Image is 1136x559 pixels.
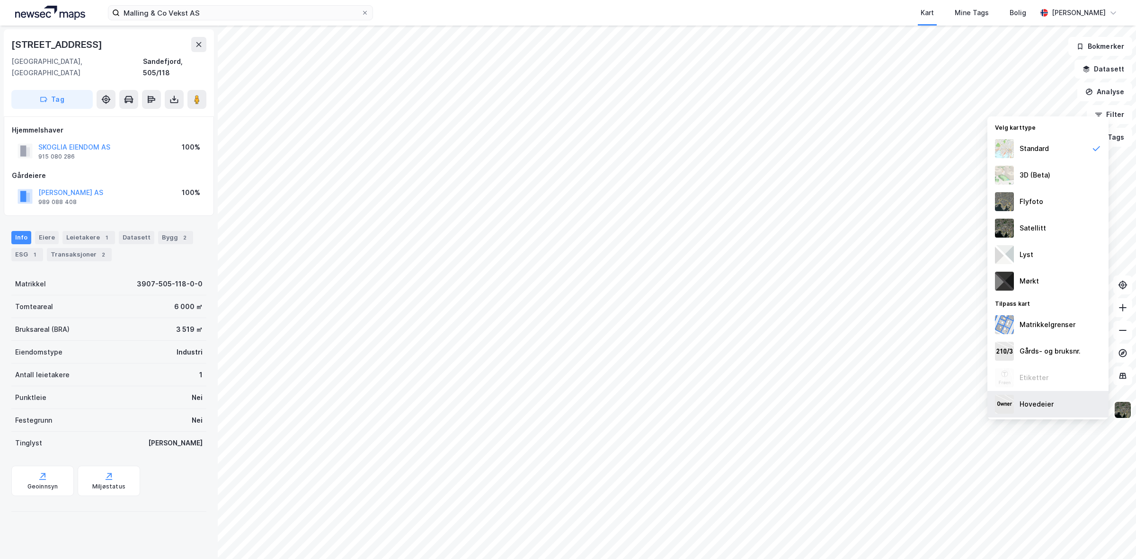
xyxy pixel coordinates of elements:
div: Matrikkel [15,278,46,290]
button: Tag [11,90,93,109]
div: Industri [177,346,203,358]
div: [PERSON_NAME] [1052,7,1106,18]
button: Datasett [1074,60,1132,79]
div: 6 000 ㎡ [174,301,203,312]
div: Transaksjoner [47,248,112,261]
div: 3D (Beta) [1020,169,1050,181]
img: Z [995,368,1014,387]
div: 1 [30,250,39,259]
div: Velg karttype [987,118,1109,135]
div: Mine Tags [955,7,989,18]
div: Satellitt [1020,222,1046,234]
div: 1 [199,369,203,381]
div: Info [11,231,31,244]
div: [PERSON_NAME] [148,437,203,449]
div: Hjemmelshaver [12,124,206,136]
img: cadastreBorders.cfe08de4b5ddd52a10de.jpeg [995,315,1014,334]
iframe: Chat Widget [1089,514,1136,559]
input: Søk på adresse, matrikkel, gårdeiere, leietakere eller personer [120,6,361,20]
button: Bokmerker [1068,37,1132,56]
div: Bygg [158,231,193,244]
button: Filter [1087,105,1132,124]
img: logo.a4113a55bc3d86da70a041830d287a7e.svg [15,6,85,20]
button: Tags [1088,128,1132,147]
div: Geoinnsyn [27,483,58,490]
div: 1 [102,233,111,242]
img: 9k= [995,219,1014,238]
button: Analyse [1077,82,1132,101]
div: [GEOGRAPHIC_DATA], [GEOGRAPHIC_DATA] [11,56,143,79]
div: Standard [1020,143,1049,154]
div: 2 [98,250,108,259]
img: nCdM7BzjoCAAAAAElFTkSuQmCC [995,272,1014,291]
div: Hovedeier [1020,399,1054,410]
div: Bruksareal (BRA) [15,324,70,335]
div: Eiere [35,231,59,244]
div: Mørkt [1020,275,1039,287]
div: Bolig [1010,7,1026,18]
div: 100% [182,142,200,153]
div: Leietakere [62,231,115,244]
div: Tinglyst [15,437,42,449]
div: 3 519 ㎡ [176,324,203,335]
div: Gårdeiere [12,170,206,181]
div: Lyst [1020,249,1033,260]
div: Tilpass kart [987,294,1109,311]
img: luj3wr1y2y3+OchiMxRmMxRlscgabnMEmZ7DJGWxyBpucwSZnsMkZbHIGm5zBJmewyRlscgabnMEmZ7DJGWxyBpucwSZnsMkZ... [995,245,1014,264]
div: Etiketter [1020,372,1048,383]
img: Z [995,166,1014,185]
div: Nei [192,415,203,426]
img: Z [995,192,1014,211]
div: 3907-505-118-0-0 [137,278,203,290]
img: cadastreKeys.547ab17ec502f5a4ef2b.jpeg [995,342,1014,361]
div: Kart [921,7,934,18]
div: Miljøstatus [92,483,125,490]
div: Sandefjord, 505/118 [143,56,206,79]
div: ESG [11,248,43,261]
img: Z [995,139,1014,158]
div: Flyfoto [1020,196,1043,207]
div: Matrikkelgrenser [1020,319,1075,330]
div: Punktleie [15,392,46,403]
div: Tomteareal [15,301,53,312]
div: Festegrunn [15,415,52,426]
div: 100% [182,187,200,198]
img: 9k= [1114,401,1132,419]
div: 915 080 286 [38,153,75,160]
div: Nei [192,392,203,403]
div: Gårds- og bruksnr. [1020,346,1081,357]
div: 2 [180,233,189,242]
div: Antall leietakere [15,369,70,381]
div: [STREET_ADDRESS] [11,37,104,52]
div: Eiendomstype [15,346,62,358]
div: 989 088 408 [38,198,77,206]
div: Kontrollprogram for chat [1089,514,1136,559]
img: majorOwner.b5e170eddb5c04bfeeff.jpeg [995,395,1014,414]
div: Datasett [119,231,154,244]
